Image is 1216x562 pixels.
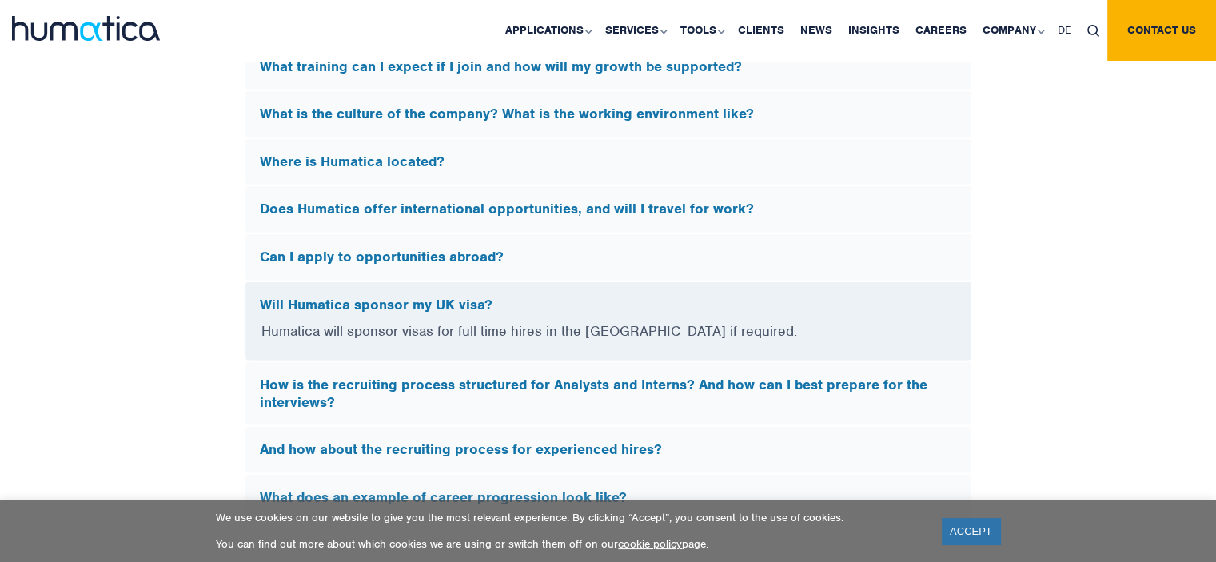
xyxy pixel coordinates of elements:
a: ACCEPT [942,518,1000,544]
p: Humatica will sponsor visas for full time hires in the [GEOGRAPHIC_DATA] if required. [261,321,955,361]
h5: What does an example of career progression look like? [260,489,957,507]
p: You can find out more about which cookies we are using or switch them off on our page. [216,537,922,551]
h5: Can I apply to opportunities abroad? [260,249,957,266]
a: cookie policy [618,537,682,551]
h5: What training can I expect if I join and how will my growth be supported? [260,58,957,76]
h5: Where is Humatica located? [260,153,957,171]
span: DE [1058,23,1071,37]
h5: How is the recruiting process structured for Analysts and Interns? And how can I best prepare for... [260,377,957,411]
p: We use cookies on our website to give you the most relevant experience. By clicking “Accept”, you... [216,511,922,524]
img: search_icon [1087,25,1099,37]
img: logo [12,16,160,41]
h5: Does Humatica offer international opportunities, and will I travel for work? [260,201,957,218]
h5: What is the culture of the company? What is the working environment like? [260,106,957,123]
h5: Will Humatica sponsor my UK visa? [260,297,957,314]
h5: And how about the recruiting process for experienced hires? [260,441,957,459]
